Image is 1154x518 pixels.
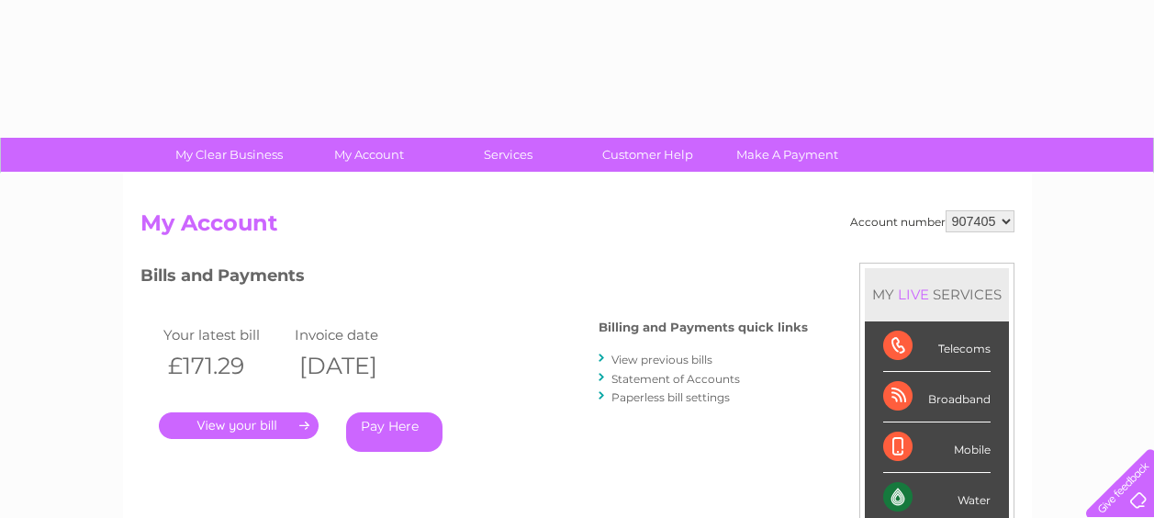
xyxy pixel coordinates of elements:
a: My Clear Business [153,138,305,172]
div: Broadband [883,372,991,422]
h4: Billing and Payments quick links [599,321,808,334]
a: Services [432,138,584,172]
th: £171.29 [159,347,291,385]
a: My Account [293,138,444,172]
td: Invoice date [290,322,422,347]
a: Make A Payment [711,138,863,172]
div: Telecoms [883,321,991,372]
div: LIVE [894,286,933,303]
a: Pay Here [346,412,443,452]
a: Statement of Accounts [611,372,740,386]
a: Customer Help [572,138,723,172]
a: . [159,412,319,439]
h3: Bills and Payments [140,263,808,295]
h2: My Account [140,210,1014,245]
div: MY SERVICES [865,268,1009,321]
a: View previous bills [611,353,712,366]
div: Account number [850,210,1014,232]
a: Paperless bill settings [611,390,730,404]
div: Mobile [883,422,991,473]
th: [DATE] [290,347,422,385]
td: Your latest bill [159,322,291,347]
